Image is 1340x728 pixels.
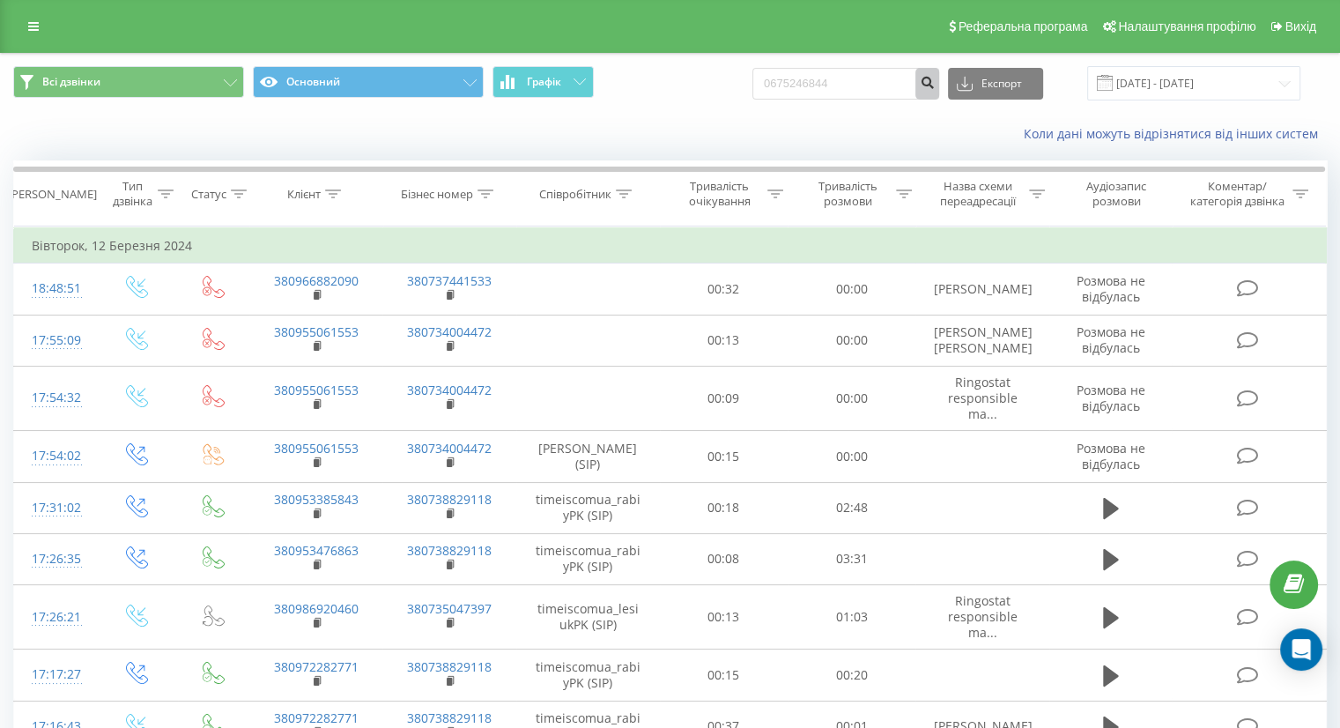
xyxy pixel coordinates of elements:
span: Ringostat responsible ma... [948,592,1018,641]
td: Вівторок, 12 Березня 2024 [14,228,1327,264]
a: 380738829118 [407,709,492,726]
a: 380986920460 [274,600,359,617]
td: timeiscomua_rabiyPK (SIP) [516,533,660,584]
td: 00:00 [788,366,915,431]
button: Графік [492,66,594,98]
div: 17:31:02 [32,491,78,525]
span: Налаштування профілю [1118,19,1255,33]
span: Всі дзвінки [42,75,100,89]
a: 380734004472 [407,440,492,457]
td: [PERSON_NAME] [915,264,1048,315]
div: Тривалість очікування [676,179,764,209]
span: Розмова не відбулась [1077,323,1145,356]
td: 00:08 [660,533,788,584]
div: 18:48:51 [32,271,78,306]
a: 380966882090 [274,272,359,289]
div: 17:54:32 [32,381,78,415]
div: 17:54:02 [32,439,78,473]
div: Співробітник [539,187,611,202]
a: 380955061553 [274,323,359,340]
a: 380953476863 [274,542,359,559]
div: Open Intercom Messenger [1280,628,1322,671]
td: timeiscomua_rabiyPK (SIP) [516,650,660,701]
td: 01:03 [788,584,915,650]
div: [PERSON_NAME] [8,187,97,202]
a: 380738829118 [407,658,492,675]
td: 00:00 [788,431,915,482]
div: Бізнес номер [401,187,473,202]
div: 17:26:35 [32,542,78,576]
span: Реферальна програма [959,19,1088,33]
a: 380955061553 [274,382,359,398]
a: 380735047397 [407,600,492,617]
td: 00:13 [660,315,788,366]
span: Графік [527,76,561,88]
a: 380738829118 [407,491,492,508]
td: [PERSON_NAME] (SIP) [516,431,660,482]
div: 17:17:27 [32,657,78,692]
div: 17:26:21 [32,600,78,635]
div: Тип дзвінка [111,179,152,209]
div: Аудіозапис розмови [1065,179,1168,209]
div: Коментар/категорія дзвінка [1185,179,1288,209]
td: 00:15 [660,431,788,482]
td: 00:09 [660,366,788,431]
button: Експорт [948,68,1043,100]
td: 00:18 [660,482,788,533]
span: Розмова не відбулась [1077,440,1145,472]
span: Ringostat responsible ma... [948,374,1018,422]
span: Вихід [1285,19,1316,33]
a: 380972282771 [274,709,359,726]
td: 02:48 [788,482,915,533]
td: 00:00 [788,315,915,366]
td: 00:15 [660,650,788,701]
td: 00:32 [660,264,788,315]
span: Розмова не відбулась [1077,272,1145,305]
a: 380953385843 [274,491,359,508]
a: Коли дані можуть відрізнятися вiд інших систем [1024,125,1327,142]
td: 00:13 [660,584,788,650]
div: Назва схеми переадресації [932,179,1025,209]
a: 380734004472 [407,323,492,340]
td: timeiscomua_lesiukPK (SIP) [516,584,660,650]
td: 03:31 [788,533,915,584]
a: 380972282771 [274,658,359,675]
input: Пошук за номером [752,68,939,100]
td: 00:20 [788,650,915,701]
div: Статус [191,187,226,202]
td: 00:00 [788,264,915,315]
td: [PERSON_NAME] [PERSON_NAME] [915,315,1048,366]
a: 380955061553 [274,440,359,457]
button: Основний [253,66,484,98]
div: 17:55:09 [32,323,78,358]
button: Всі дзвінки [13,66,244,98]
div: Клієнт [287,187,321,202]
td: timeiscomua_rabiyPK (SIP) [516,482,660,533]
a: 380737441533 [407,272,492,289]
a: 380738829118 [407,542,492,559]
a: 380734004472 [407,382,492,398]
div: Тривалість розмови [803,179,892,209]
span: Розмова не відбулась [1077,382,1145,414]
